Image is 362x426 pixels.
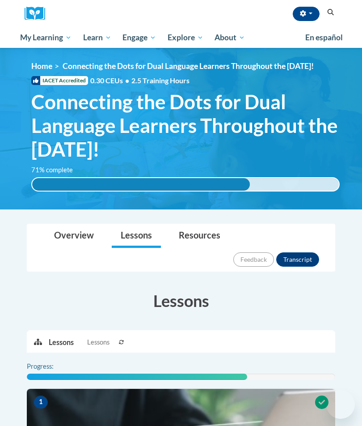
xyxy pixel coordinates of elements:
[31,76,88,85] span: IACET Accredited
[276,252,319,267] button: Transcript
[25,7,51,21] img: Logo brand
[170,224,229,248] a: Resources
[209,27,251,48] a: About
[13,27,349,48] div: Main menu
[20,32,72,43] span: My Learning
[131,76,189,85] span: 2.5 Training Hours
[63,61,314,71] span: Connecting the Dots for Dual Language Learners Throughout the [DATE]!
[112,224,161,248] a: Lessons
[233,252,274,267] button: Feedback
[299,28,349,47] a: En español
[77,27,117,48] a: Learn
[117,27,162,48] a: Engage
[324,7,337,18] button: Search
[45,224,103,248] a: Overview
[31,61,52,71] a: Home
[14,27,77,48] a: My Learning
[293,7,320,21] button: Account Settings
[34,396,48,409] span: 1
[25,7,51,21] a: Cox Campus
[168,32,203,43] span: Explore
[83,32,111,43] span: Learn
[125,76,129,85] span: •
[27,362,78,371] label: Progress:
[31,90,340,161] span: Connecting the Dots for Dual Language Learners Throughout the [DATE]!
[49,337,74,347] p: Lessons
[87,337,109,347] span: Lessons
[162,27,209,48] a: Explore
[122,32,156,43] span: Engage
[305,33,343,42] span: En español
[90,76,131,85] span: 0.30 CEUs
[326,390,355,419] iframe: Button to launch messaging window
[215,32,245,43] span: About
[32,178,250,191] div: 71% complete
[27,290,335,312] h3: Lessons
[31,165,83,175] label: 71% complete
